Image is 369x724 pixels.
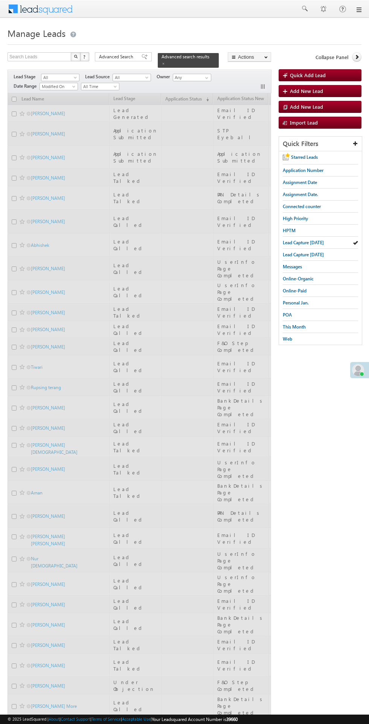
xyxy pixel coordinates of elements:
[291,154,318,160] span: Starred Leads
[283,252,324,257] span: Lead Capture [DATE]
[283,324,306,330] span: This Month
[83,53,87,60] span: ?
[99,53,136,60] span: Advanced Search
[201,74,210,82] a: Show All Items
[41,74,79,81] a: All
[283,276,314,281] span: Online-Organic
[283,204,321,209] span: Connected counter
[226,716,238,722] span: 39660
[113,74,151,81] a: All
[85,73,113,80] span: Lead Source
[49,716,59,721] a: About
[290,103,323,110] span: Add New Lead
[279,137,362,151] div: Quick Filters
[283,167,323,173] span: Application Number
[173,74,211,81] input: Type to Search
[41,74,77,81] span: All
[290,72,326,78] span: Quick Add Lead
[283,288,306,294] span: Online-Paid
[283,300,309,306] span: Personal Jan.
[290,119,318,126] span: Import Lead
[283,216,308,221] span: High Priority
[8,27,66,39] span: Manage Leads
[283,240,324,245] span: Lead Capture [DATE]
[283,264,302,269] span: Messages
[162,54,209,59] span: Advanced search results
[113,74,149,81] span: All
[91,716,121,721] a: Terms of Service
[283,312,292,318] span: POA
[283,336,292,342] span: Web
[228,52,271,62] button: Actions
[40,83,76,90] span: Modified On
[81,83,119,90] a: All Time
[290,88,323,94] span: Add New Lead
[283,192,318,197] span: Assignment Date.
[122,716,151,721] a: Acceptable Use
[40,83,78,90] a: Modified On
[283,228,296,233] span: HPTM
[283,179,317,185] span: Assignment Date
[81,83,117,90] span: All Time
[316,54,348,61] span: Collapse Panel
[61,716,90,721] a: Contact Support
[14,83,40,90] span: Date Range
[157,73,173,80] span: Owner
[152,716,238,722] span: Your Leadsquared Account Number is
[74,55,78,58] img: Search
[8,716,238,723] span: © 2025 LeadSquared | | | | |
[14,73,41,80] span: Lead Stage
[80,52,89,61] button: ?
